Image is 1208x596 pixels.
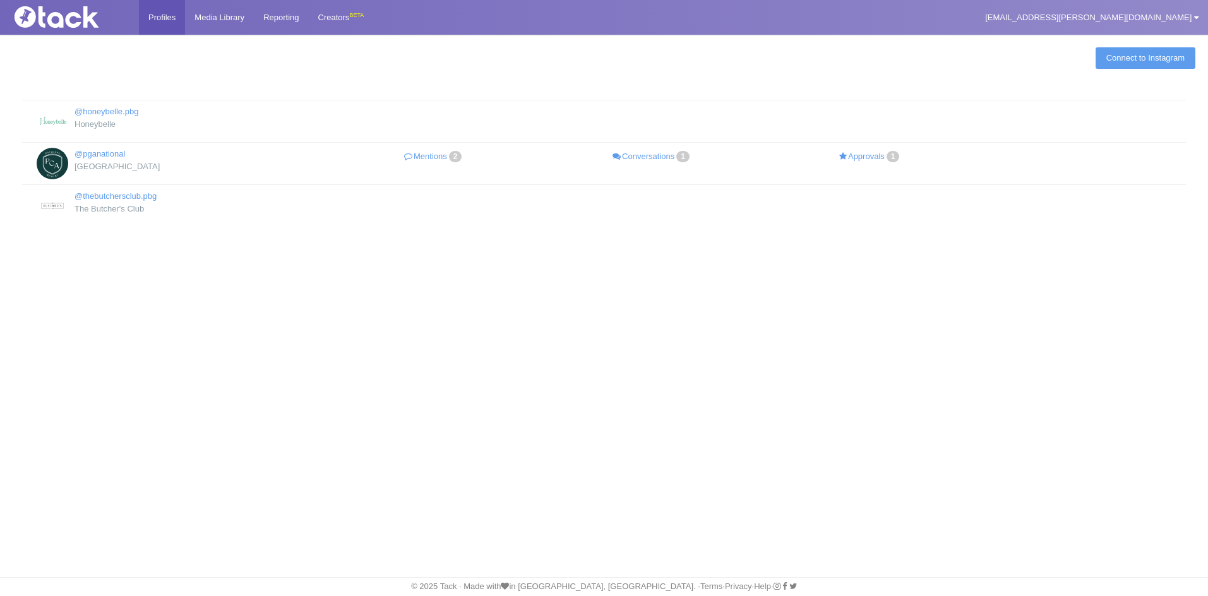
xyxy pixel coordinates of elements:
[37,105,68,137] img: Honeybelle
[449,151,462,162] span: 2
[9,6,136,28] img: Tack
[37,160,306,173] div: [GEOGRAPHIC_DATA]
[1096,47,1195,69] a: Connect to Instagram
[37,148,68,179] img: PGA National Resort
[349,9,364,22] div: BETA
[761,148,979,166] a: Approvals1
[754,581,771,591] a: Help
[75,191,157,201] a: @thebutchersclub.pbg
[325,148,543,166] a: Mentions2
[75,107,138,116] a: @honeybelle.pbg
[676,151,690,162] span: 1
[700,581,722,591] a: Terms
[37,190,68,222] img: The Butcher's Club
[887,151,900,162] span: 1
[543,148,761,166] a: Conversations1
[37,203,306,215] div: The Butcher's Club
[75,149,125,158] a: @pganational
[3,581,1205,592] div: © 2025 Tack · Made with in [GEOGRAPHIC_DATA], [GEOGRAPHIC_DATA]. · · · ·
[22,82,1186,100] th: : activate to sort column descending
[37,118,306,131] div: Honeybelle
[725,581,752,591] a: Privacy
